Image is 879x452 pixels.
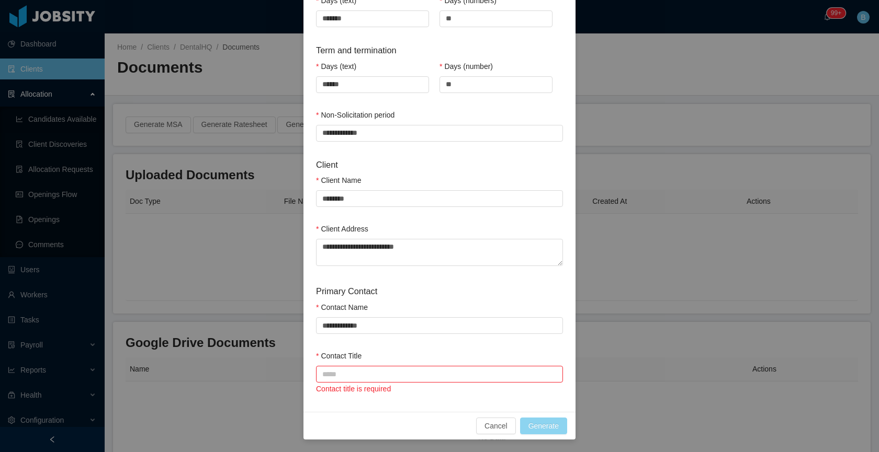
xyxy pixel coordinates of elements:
[316,303,368,311] label: Contact Name
[316,44,563,57] h3: Term and termination
[439,76,553,93] input: Days (number)
[316,158,563,171] h3: Client
[316,352,362,360] label: Contact Title
[476,418,516,434] button: Cancel
[316,317,563,334] input: Contact Name
[316,111,395,119] label: Non-Solicitation period
[316,176,361,184] label: Client Name
[439,62,493,71] label: Days (number)
[316,225,368,233] label: Client Address
[316,285,563,298] h3: Primary Contact
[316,190,563,207] input: Client Name
[439,10,553,27] input: Days (numbers)
[316,76,429,93] input: Days (text)
[316,384,563,395] div: Contact title is required
[316,239,563,266] textarea: Client Address
[520,418,567,434] button: Generate
[316,62,356,71] label: Days (text)
[316,125,563,142] input: Non-Solicitation period
[316,10,429,27] input: Days (text)
[316,366,563,383] input: Contact Title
